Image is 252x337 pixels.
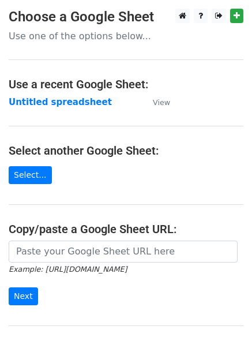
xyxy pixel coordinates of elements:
[9,97,112,107] a: Untitled spreadsheet
[194,282,252,337] iframe: Chat Widget
[9,241,238,263] input: Paste your Google Sheet URL here
[9,144,243,158] h4: Select another Google Sheet:
[9,265,127,274] small: Example: [URL][DOMAIN_NAME]
[9,30,243,42] p: Use one of the options below...
[9,222,243,236] h4: Copy/paste a Google Sheet URL:
[9,287,38,305] input: Next
[9,77,243,91] h4: Use a recent Google Sheet:
[9,166,52,184] a: Select...
[141,97,170,107] a: View
[9,9,243,25] h3: Choose a Google Sheet
[153,98,170,107] small: View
